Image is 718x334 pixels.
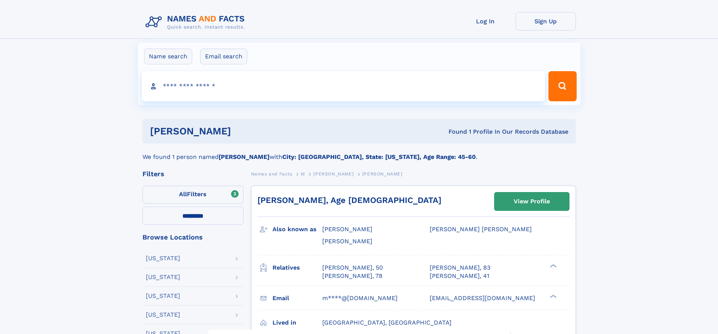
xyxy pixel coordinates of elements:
[313,169,354,178] a: [PERSON_NAME]
[548,263,557,268] div: ❯
[548,71,576,101] button: Search Button
[430,226,532,233] span: [PERSON_NAME] [PERSON_NAME]
[146,274,180,280] div: [US_STATE]
[548,294,557,299] div: ❯
[301,171,305,177] span: M
[142,171,243,177] div: Filters
[430,272,489,280] a: [PERSON_NAME], 41
[514,193,550,210] div: View Profile
[142,12,251,32] img: Logo Names and Facts
[301,169,305,178] a: M
[142,71,545,101] input: search input
[273,223,322,236] h3: Also known as
[494,192,569,210] a: View Profile
[282,153,476,160] b: City: [GEOGRAPHIC_DATA], State: [US_STATE], Age Range: 45-60
[146,312,180,318] div: [US_STATE]
[150,127,340,136] h1: [PERSON_NAME]
[219,153,269,160] b: [PERSON_NAME]
[179,191,187,198] span: All
[322,226,372,233] span: [PERSON_NAME]
[273,316,322,329] h3: Lived in
[313,171,354,177] span: [PERSON_NAME]
[322,272,383,280] a: [PERSON_NAME], 78
[322,238,372,245] span: [PERSON_NAME]
[322,319,452,326] span: [GEOGRAPHIC_DATA], [GEOGRAPHIC_DATA]
[455,12,516,31] a: Log In
[251,169,292,178] a: Names and Facts
[144,49,192,64] label: Name search
[430,264,490,272] a: [PERSON_NAME], 83
[146,293,180,299] div: [US_STATE]
[200,49,247,64] label: Email search
[273,261,322,274] h3: Relatives
[142,186,243,204] label: Filters
[322,264,383,272] a: [PERSON_NAME], 50
[273,292,322,305] h3: Email
[516,12,576,31] a: Sign Up
[257,195,441,205] a: [PERSON_NAME], Age [DEMOGRAPHIC_DATA]
[142,143,576,162] div: We found 1 person named with .
[430,294,535,302] span: [EMAIL_ADDRESS][DOMAIN_NAME]
[146,255,180,261] div: [US_STATE]
[362,171,403,177] span: [PERSON_NAME]
[142,234,243,241] div: Browse Locations
[340,128,568,136] div: Found 1 Profile In Our Records Database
